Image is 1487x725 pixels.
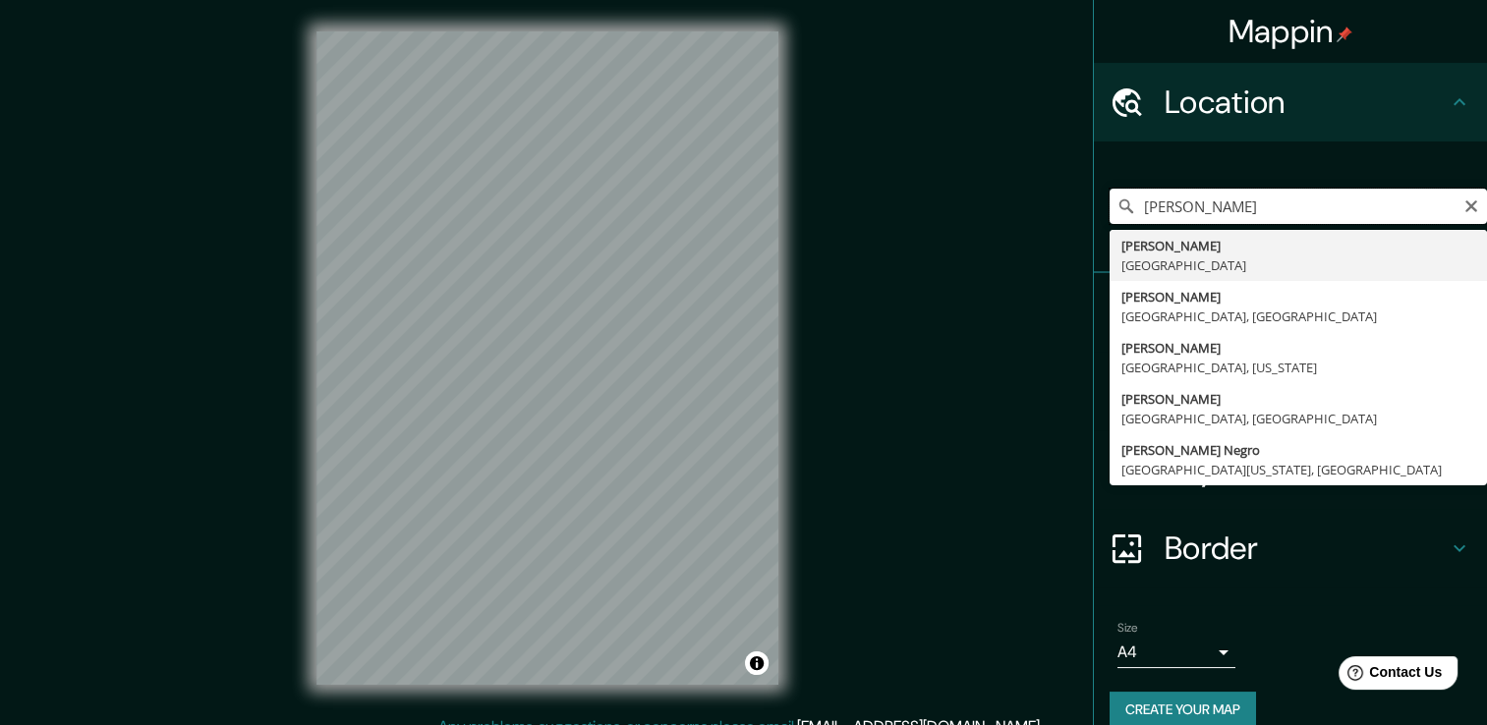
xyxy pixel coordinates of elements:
label: Size [1117,620,1138,637]
div: Pins [1094,273,1487,352]
div: [PERSON_NAME] [1121,287,1475,307]
div: Layout [1094,430,1487,509]
div: [PERSON_NAME] [1121,338,1475,358]
iframe: Help widget launcher [1312,648,1465,703]
button: Clear [1463,195,1479,214]
h4: Mappin [1229,12,1353,51]
input: Pick your city or area [1110,189,1487,224]
div: [GEOGRAPHIC_DATA], [GEOGRAPHIC_DATA] [1121,409,1475,428]
canvas: Map [316,31,778,685]
div: [PERSON_NAME] [1121,236,1475,255]
div: [GEOGRAPHIC_DATA][US_STATE], [GEOGRAPHIC_DATA] [1121,460,1475,479]
button: Toggle attribution [745,651,769,675]
div: Location [1094,63,1487,141]
div: A4 [1117,637,1235,668]
div: [PERSON_NAME] Negro [1121,440,1475,460]
div: [PERSON_NAME] [1121,389,1475,409]
h4: Border [1165,529,1448,568]
div: [GEOGRAPHIC_DATA], [US_STATE] [1121,358,1475,377]
img: pin-icon.png [1337,27,1352,42]
div: [GEOGRAPHIC_DATA], [GEOGRAPHIC_DATA] [1121,307,1475,326]
div: Border [1094,509,1487,587]
div: [GEOGRAPHIC_DATA] [1121,255,1475,275]
h4: Location [1165,83,1448,122]
div: Style [1094,352,1487,430]
h4: Layout [1165,450,1448,489]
